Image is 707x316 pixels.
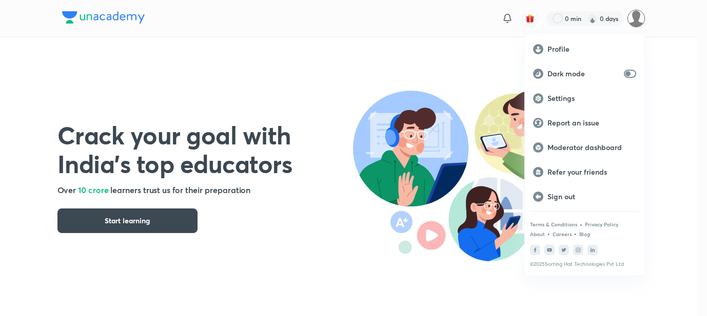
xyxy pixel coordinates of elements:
a: Profile [525,37,644,61]
p: Report an issue [547,118,636,128]
p: Dark mode [547,69,620,78]
a: Careers [553,231,572,237]
a: Privacy Policy [585,221,618,227]
p: Sign out [547,192,636,201]
p: Settings [547,94,636,103]
div: • [579,220,583,229]
a: Settings [525,86,644,111]
a: About [530,231,545,237]
div: • [574,229,577,238]
p: Profile [547,45,636,54]
a: Refer your friends [525,160,644,184]
p: Moderator dashboard [547,143,636,152]
a: Terms & Conditions [530,221,577,227]
div: • [547,229,551,238]
p: Refer your friends [547,167,636,177]
a: Blog [579,231,590,237]
a: Moderator dashboard [525,135,644,160]
p: © 2025 Sorting Hat Technologies Pvt Ltd [530,261,639,267]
